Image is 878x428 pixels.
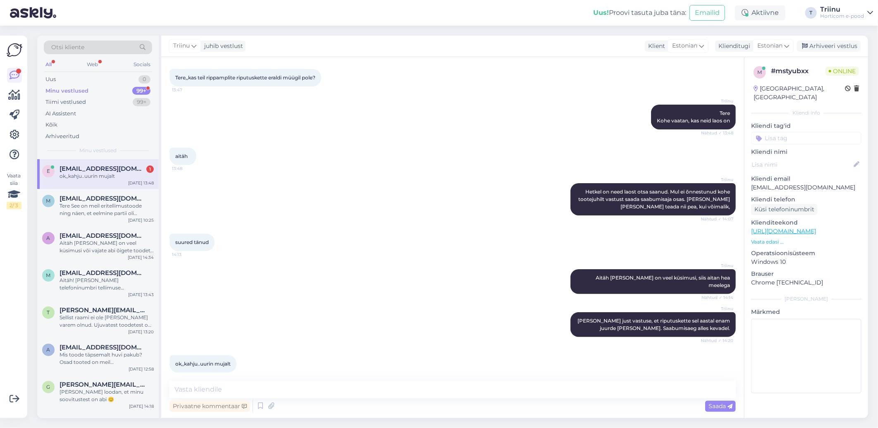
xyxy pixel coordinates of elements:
div: Vaata siia [7,172,21,209]
span: m [758,69,762,75]
span: Triinu [702,306,733,312]
p: [EMAIL_ADDRESS][DOMAIN_NAME] [751,183,861,192]
span: Tere,,kas teil rippamplite riputuskette eraldi müügil pole? [175,74,315,81]
input: Lisa nimi [752,160,852,169]
div: 1 [146,165,154,173]
span: Saada [709,402,732,410]
div: [DATE] 13:43 [128,292,154,298]
span: toivo@kosevesi.ee [60,306,146,314]
div: 0 [138,75,150,84]
span: mleokin@gmail.com [60,195,146,202]
div: Mis toode täpsemalt huvi pakub? Osad tooted on meil eritellimustooted, mida ei pruugi e-poes kohe... [60,351,154,366]
span: melzaika70@mail.ru [60,269,146,277]
span: Triinu [702,177,733,183]
div: Arhiveeritud [45,132,79,141]
span: Minu vestlused [79,147,117,154]
span: aitäh [175,153,188,159]
div: 99+ [133,98,150,106]
div: [DATE] 13:20 [128,329,154,335]
div: 99+ [132,87,150,95]
p: Märkmed [751,308,861,316]
span: ok,,kahju..uurin mujalt [175,361,231,367]
div: Privaatne kommentaar [169,401,250,412]
div: Kõik [45,121,57,129]
div: [GEOGRAPHIC_DATA], [GEOGRAPHIC_DATA] [754,84,845,102]
span: Otsi kliente [51,43,84,52]
div: Klienditugi [715,42,750,50]
div: Aitäh [PERSON_NAME] on veel küsimusi või vajate abi õigete toodete valikul, siis [PERSON_NAME] he... [60,239,154,254]
span: a [47,347,50,353]
span: Estonian [757,41,783,50]
span: 13:48 [172,165,203,172]
span: Hetkel on need laost otsa saanud. Mul ei õnnestunud kohe tootejuhilt vastust saada saabumisaja os... [578,189,731,210]
div: [DATE] 13:48 [128,180,154,186]
div: Web [86,59,100,70]
img: Askly Logo [7,42,22,58]
span: m [46,272,51,278]
span: 14:24 [172,373,203,379]
div: ok,,kahju..uurin mujalt [60,172,154,180]
span: Nähtud ✓ 14:14 [701,294,733,301]
p: Operatsioonisüsteem [751,249,861,258]
div: 2 / 3 [7,202,21,209]
div: Klient [645,42,665,50]
span: gahler.birgit@gmail.com [60,381,146,388]
div: Aktiivne [735,5,785,20]
a: TriinuHorticom e-pood [820,6,873,19]
div: Minu vestlused [45,87,88,95]
p: Chrome [TECHNICAL_ID] [751,278,861,287]
div: Horticom e-pood [820,13,864,19]
p: Brauser [751,270,861,278]
div: Sellist raami ei ole [PERSON_NAME] varem olnud. Ujuvatest toodetest on ujuv pallvalgusti (saadava... [60,314,154,329]
p: Klienditeekond [751,218,861,227]
span: Nähtud ✓ 13:48 [701,130,733,136]
div: Arhiveeri vestlus [797,41,861,52]
span: suured tänud [175,239,209,245]
div: juhib vestlust [201,42,243,50]
div: Kliendi info [751,109,861,117]
div: Proovi tasuta juba täna: [593,8,686,18]
p: Kliendi email [751,175,861,183]
span: annekas79@gmail.com [60,232,146,239]
div: [DATE] 14:34 [128,254,154,261]
div: Küsi telefoninumbrit [751,204,818,215]
span: Aitäh [PERSON_NAME] on veel küsimusi, siis aitan hea meelega [596,275,731,288]
div: [DATE] 10:25 [128,217,154,223]
p: Kliendi tag'id [751,122,861,130]
div: T [805,7,817,19]
p: Kliendi nimi [751,148,861,156]
span: t [47,309,50,316]
span: anumae.mail@gmail.com [60,344,146,351]
div: [DATE] 12:58 [129,366,154,372]
span: a [47,235,50,241]
a: [URL][DOMAIN_NAME] [751,227,816,235]
span: Triinu [702,98,733,104]
span: Nähtud ✓ 14:07 [701,216,733,222]
div: Tere See on meil eritellimustoode ning näen, et eelmine partii oli [PERSON_NAME] sees hinnaga 44,... [60,202,154,217]
span: Estonian [672,41,697,50]
input: Lisa tag [751,132,861,144]
span: [PERSON_NAME] just vastuse, et riputuskette sel aastal enam juurde [PERSON_NAME]. Saabumisaeg all... [577,318,731,331]
span: Nähtud ✓ 14:20 [701,337,733,344]
span: Triinu [173,41,190,50]
p: Kliendi telefon [751,195,861,204]
p: Windows 10 [751,258,861,266]
div: AI Assistent [45,110,76,118]
span: Online [826,67,859,76]
span: Triinu [702,263,733,269]
div: [PERSON_NAME] [751,295,861,303]
div: [DATE] 14:18 [129,403,154,409]
div: Socials [132,59,152,70]
button: Emailid [690,5,725,21]
div: Uus [45,75,56,84]
span: m [46,198,51,204]
p: Vaata edasi ... [751,238,861,246]
div: Aitäh! [PERSON_NAME] telefoninumbri tellimuse [PERSON_NAME]. [60,277,154,292]
span: e [47,168,50,174]
span: 14:13 [172,251,203,258]
div: Tiimi vestlused [45,98,86,106]
div: # mstyubxx [771,66,826,76]
div: All [44,59,53,70]
div: Triinu [820,6,864,13]
span: edithrebane@gmail.com [60,165,146,172]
